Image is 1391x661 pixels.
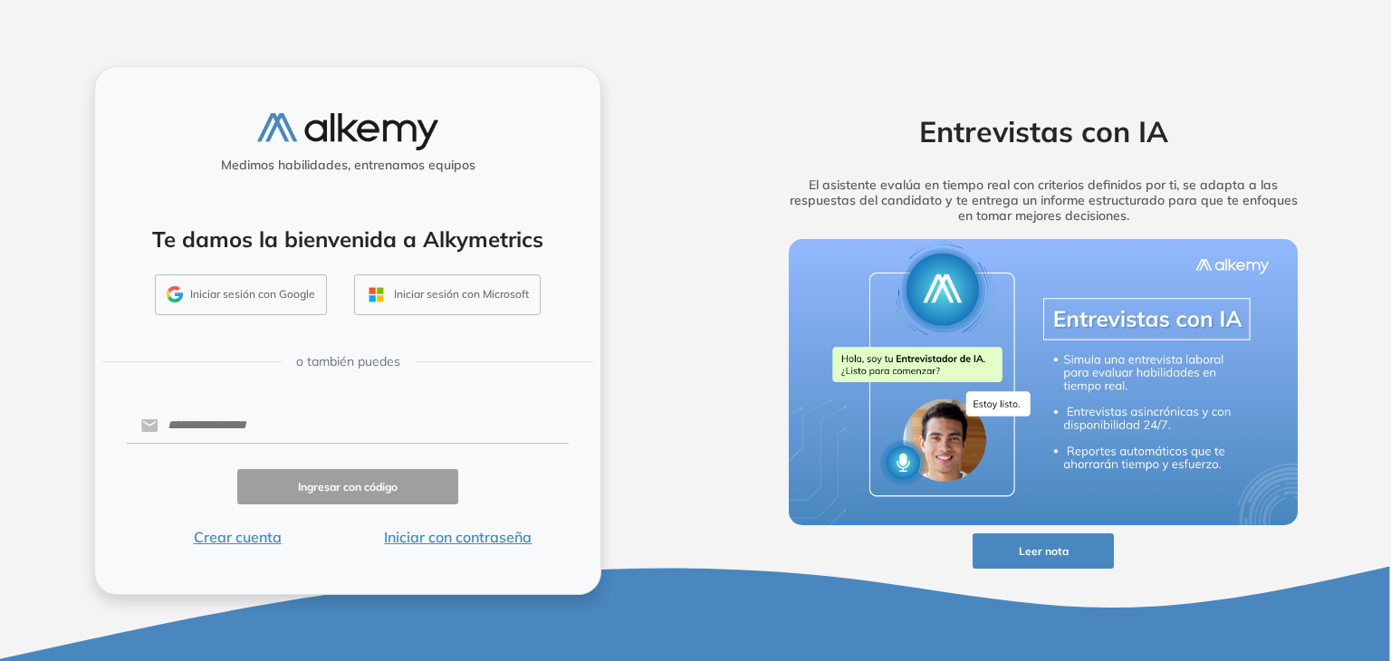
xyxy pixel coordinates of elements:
[761,114,1326,148] h2: Entrevistas con IA
[127,526,348,548] button: Crear cuenta
[366,284,387,305] img: OUTLOOK_ICON
[1066,452,1391,661] iframe: Chat Widget
[973,533,1114,569] button: Leer nota
[789,239,1298,525] img: img-more-info
[296,352,400,371] span: o también puedes
[761,177,1326,223] h5: El asistente evalúa en tiempo real con criterios definidos por ti, se adapta a las respuestas del...
[237,469,458,504] button: Ingresar con código
[257,113,438,150] img: logo-alkemy
[155,274,327,316] button: Iniciar sesión con Google
[167,286,183,302] img: GMAIL_ICON
[354,274,541,316] button: Iniciar sesión con Microsoft
[348,526,569,548] button: Iniciar con contraseña
[119,226,577,253] h4: Te damos la bienvenida a Alkymetrics
[102,158,593,173] h5: Medimos habilidades, entrenamos equipos
[1066,452,1391,661] div: Widget de chat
